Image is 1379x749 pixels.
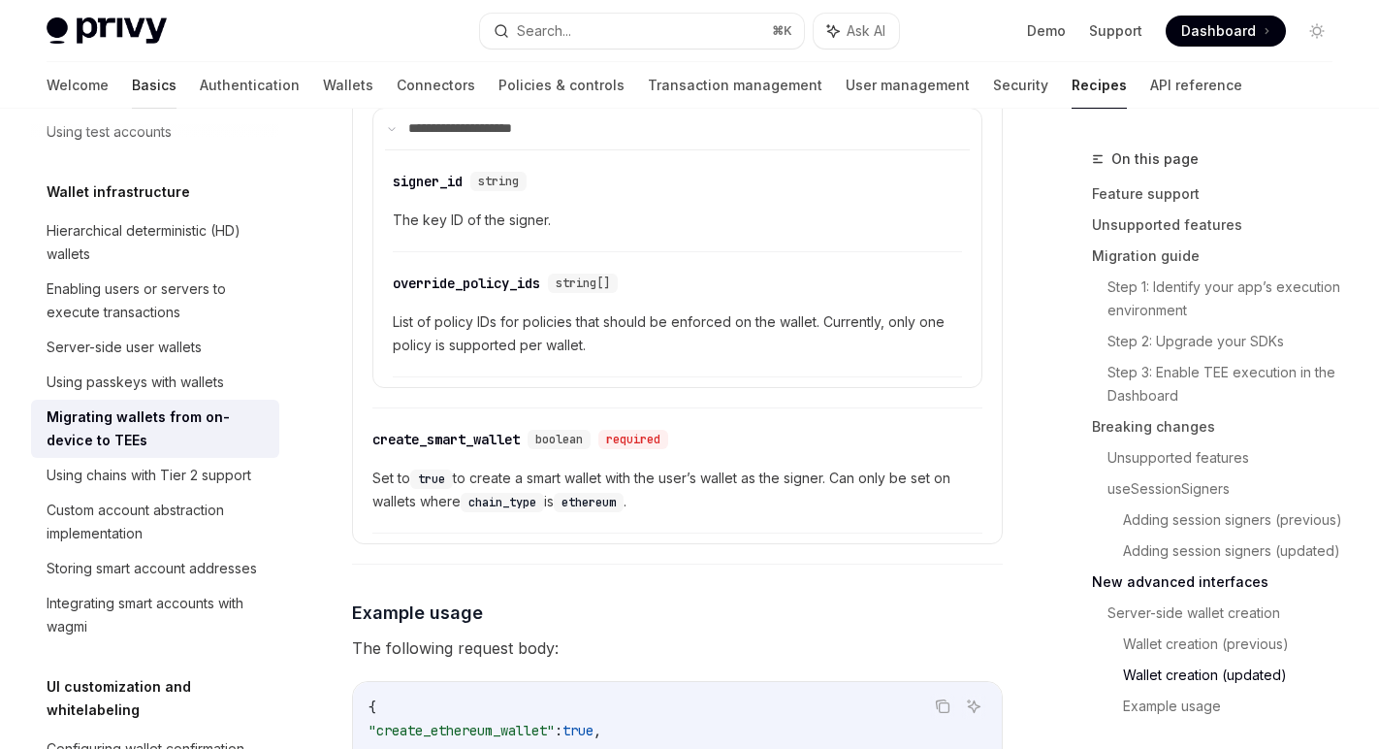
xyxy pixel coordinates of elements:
span: true [562,722,593,739]
span: : [555,722,562,739]
span: Example usage [352,600,483,626]
span: The following request body: [352,635,1003,662]
a: useSessionSigners [1107,473,1348,505]
a: Recipes [1072,62,1127,109]
a: Hierarchical deterministic (HD) wallets [31,213,279,272]
a: Wallet creation (updated) [1123,660,1348,691]
div: override_policy_ids [393,274,540,293]
span: , [593,722,601,739]
div: Search... [517,19,571,43]
button: Ask AI [814,14,899,49]
a: Integrating smart accounts with wagmi [31,586,279,644]
a: New advanced interfaces [1092,567,1348,598]
div: Using passkeys with wallets [47,371,224,394]
a: Adding session signers (updated) [1123,536,1348,567]
a: Support [1089,21,1142,41]
a: API reference [1150,62,1242,109]
a: Dashboard [1166,16,1286,47]
span: "create_ethereum_wallet" [369,722,555,739]
a: Using chains with Tier 2 support [31,458,279,493]
span: Dashboard [1181,21,1256,41]
a: Wallets [323,62,373,109]
div: Migrating wallets from on-device to TEEs [47,406,268,452]
div: signer_id [393,172,463,191]
button: Toggle dark mode [1301,16,1332,47]
a: Policies & controls [498,62,625,109]
a: Unsupported features [1107,442,1348,473]
code: chain_type [461,493,544,512]
h5: Wallet infrastructure [47,180,190,204]
div: Integrating smart accounts with wagmi [47,592,268,638]
a: Using passkeys with wallets [31,365,279,400]
a: Storing smart account addresses [31,551,279,586]
div: Enabling users or servers to execute transactions [47,277,268,324]
a: Welcome [47,62,109,109]
span: The key ID of the signer. [393,209,962,232]
span: boolean [535,432,583,447]
a: Feature support [1092,179,1348,210]
a: User management [846,62,970,109]
img: light logo [47,17,167,45]
a: Authentication [200,62,300,109]
a: Server-side wallet creation [1107,598,1348,629]
a: Migration guide [1092,241,1348,272]
a: Breaking changes [1092,411,1348,442]
a: Step 1: Identify your app’s execution environment [1107,272,1348,326]
h5: UI customization and whitelabeling [47,675,279,722]
div: Hierarchical deterministic (HD) wallets [47,219,268,266]
a: Unsupported features [1092,210,1348,241]
div: Storing smart account addresses [47,557,257,580]
a: Migrating wallets from on-device to TEEs [31,400,279,458]
span: ⌘ K [772,23,792,39]
span: On this page [1111,147,1199,171]
div: Using chains with Tier 2 support [47,464,251,487]
a: Step 2: Upgrade your SDKs [1107,326,1348,357]
span: Set to to create a smart wallet with the user’s wallet as the signer. Can only be set on wallets ... [372,467,982,513]
a: Server-side user wallets [31,330,279,365]
code: ethereum [554,493,624,512]
span: Ask AI [847,21,885,41]
a: Security [993,62,1048,109]
span: string [478,174,519,189]
a: Transaction management [648,62,822,109]
a: Custom account abstraction implementation [31,493,279,551]
button: Search...⌘K [480,14,803,49]
a: Basics [132,62,176,109]
a: Adding session signers (previous) [1123,505,1348,536]
button: Ask AI [961,694,986,719]
button: Copy the contents from the code block [930,694,955,719]
a: Demo [1027,21,1066,41]
div: create_smart_wallet [372,430,520,449]
span: List of policy IDs for policies that should be enforced on the wallet. Currently, only one policy... [393,310,962,357]
a: Step 3: Enable TEE execution in the Dashboard [1107,357,1348,411]
div: Server-side user wallets [47,336,202,359]
div: Custom account abstraction implementation [47,499,268,545]
div: required [598,430,668,449]
a: Connectors [397,62,475,109]
code: true [410,470,453,489]
a: Wallet creation (previous) [1123,629,1348,660]
a: Enabling users or servers to execute transactions [31,272,279,330]
span: string[] [556,276,610,291]
span: { [369,699,376,716]
a: Example usage [1123,691,1348,722]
